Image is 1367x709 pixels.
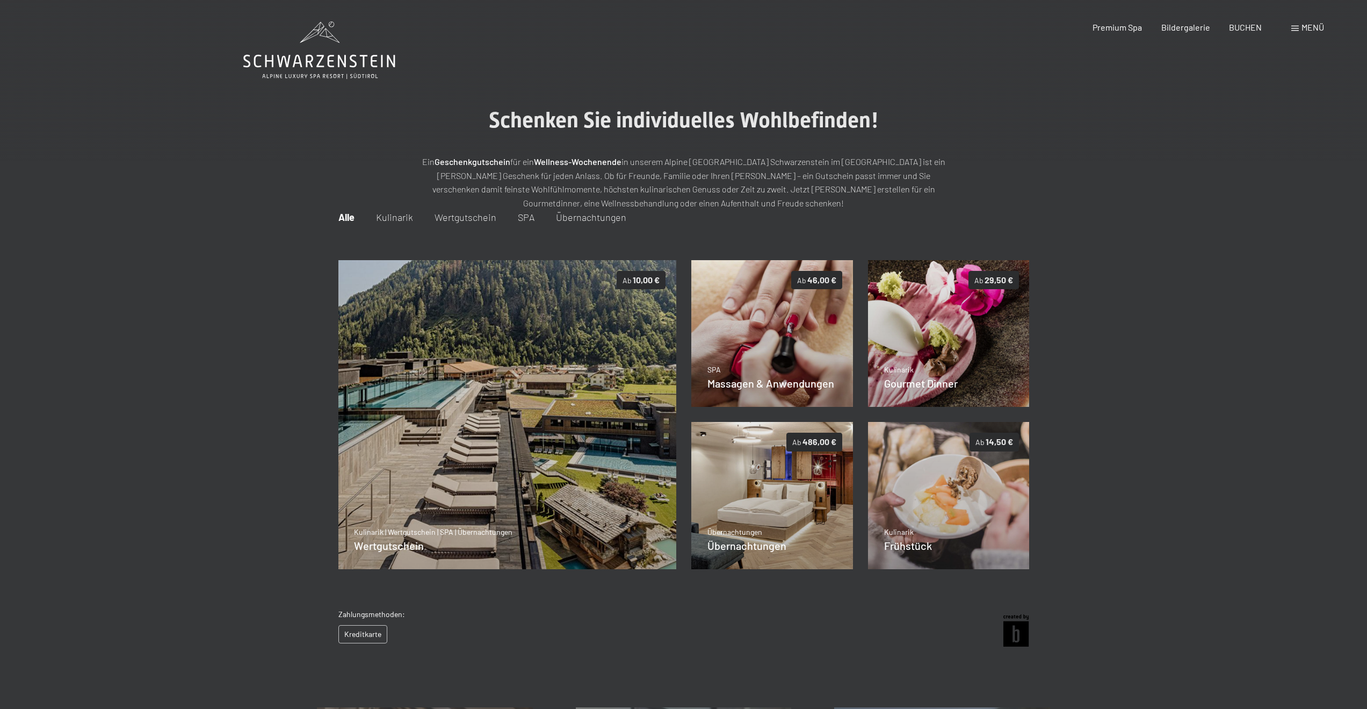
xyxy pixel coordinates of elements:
[415,155,952,210] p: Ein für ein in unserem Alpine [GEOGRAPHIC_DATA] Schwarzenstein im [GEOGRAPHIC_DATA] ist ein [PERS...
[435,156,510,167] strong: Geschenkgutschein
[489,108,879,133] span: Schenken Sie individuelles Wohlbefinden!
[1161,22,1210,32] a: Bildergalerie
[1093,22,1142,32] a: Premium Spa
[1229,22,1262,32] a: BUCHEN
[1301,22,1324,32] span: Menü
[534,156,621,167] strong: Wellness-Wochenende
